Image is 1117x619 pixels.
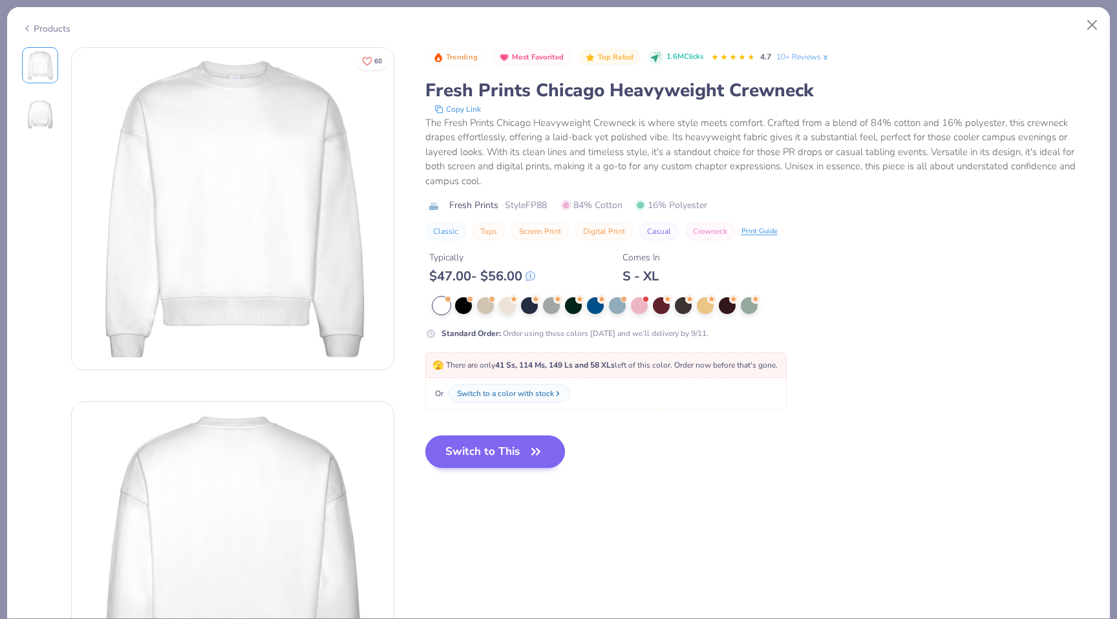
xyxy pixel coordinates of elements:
[639,222,679,240] button: Casual
[666,52,703,63] span: 1.6M Clicks
[449,384,570,403] button: Switch to a color with stock
[579,49,641,66] button: Badge Button
[511,222,569,240] button: Screen Print
[433,52,443,63] img: Trending sort
[425,435,566,468] button: Switch to This
[429,251,535,264] div: Typically
[25,99,56,130] img: Back
[425,78,1096,103] div: Fresh Prints Chicago Heavyweight Crewneck
[741,226,778,237] div: Print Guide
[427,49,485,66] button: Badge Button
[432,388,443,399] span: Or
[776,51,830,63] a: 10+ Reviews
[622,251,660,264] div: Comes In
[495,360,615,370] strong: 41 Ss, 114 Ms, 149 Ls and 58 XLs
[512,54,564,61] span: Most Favorited
[429,268,535,284] div: $ 47.00 - $ 56.00
[575,222,633,240] button: Digital Print
[457,388,554,399] div: Switch to a color with stock
[425,222,466,240] button: Classic
[22,22,70,36] div: Products
[1080,13,1105,37] button: Close
[493,49,571,66] button: Badge Button
[431,103,485,116] button: copy to clipboard
[441,328,501,339] strong: Standard Order :
[598,54,634,61] span: Top Rated
[760,52,771,62] span: 4.7
[425,201,443,211] img: brand logo
[432,359,443,372] span: 🫣
[505,198,547,212] span: Style FP88
[561,198,622,212] span: 84% Cotton
[446,54,478,61] span: Trending
[356,52,388,70] button: Like
[374,58,382,65] span: 60
[432,360,778,370] span: There are only left of this color. Order now before that's gone.
[72,48,394,370] img: Front
[622,268,660,284] div: S - XL
[499,52,509,63] img: Most Favorited sort
[635,198,707,212] span: 16% Polyester
[711,47,755,68] div: 4.7 Stars
[685,222,735,240] button: Crewneck
[441,328,708,339] div: Order using these colors [DATE] and we’ll delivery by 9/11.
[585,52,595,63] img: Top Rated sort
[473,222,505,240] button: Tops
[425,116,1096,189] div: The Fresh Prints Chicago Heavyweight Crewneck is where style meets comfort. Crafted from a blend ...
[449,198,498,212] span: Fresh Prints
[25,50,56,81] img: Front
